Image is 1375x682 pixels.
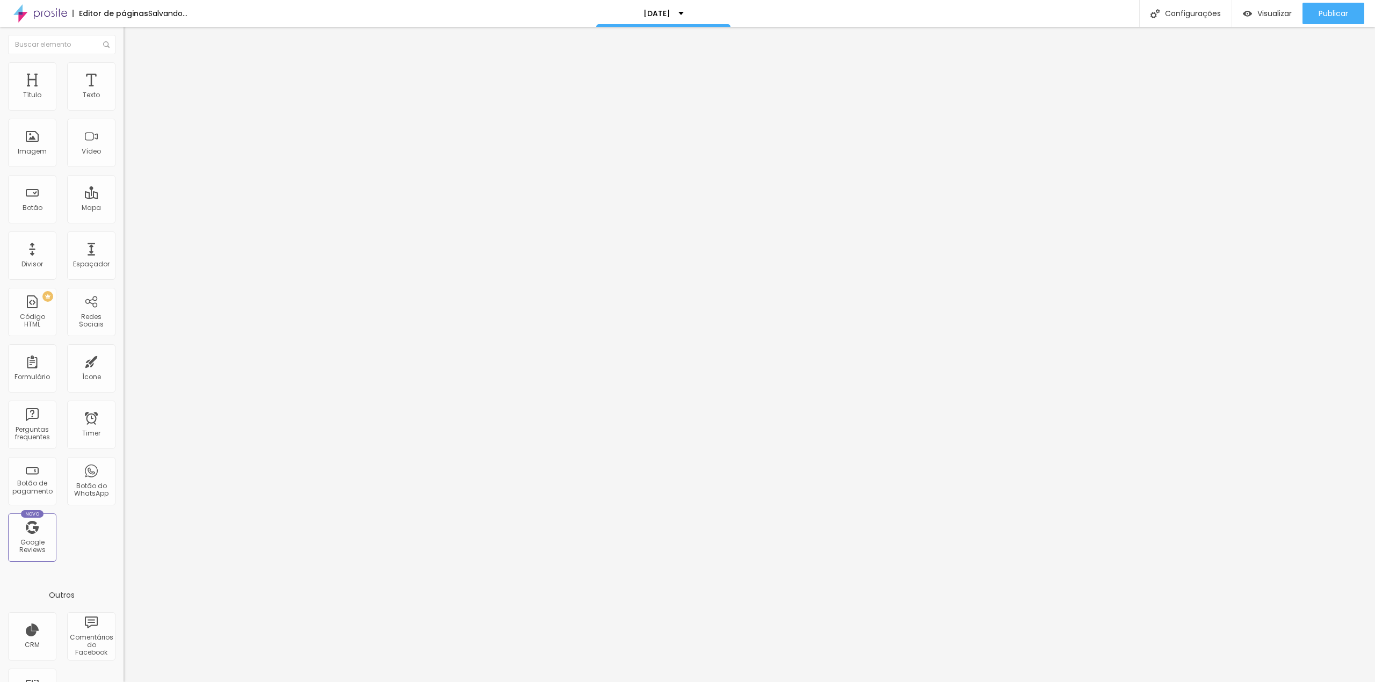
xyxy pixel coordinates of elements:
button: Visualizar [1232,3,1302,24]
div: Espaçador [73,260,110,268]
div: Código HTML [11,313,53,329]
span: Publicar [1319,9,1348,18]
div: CRM [25,641,40,649]
div: Texto [83,91,100,99]
p: [DATE] [643,10,670,17]
div: Divisor [21,260,43,268]
span: Visualizar [1257,9,1292,18]
div: Mapa [82,204,101,212]
div: Vídeo [82,148,101,155]
div: Editor de páginas [73,10,148,17]
div: Salvando... [148,10,187,17]
div: Perguntas frequentes [11,426,53,441]
div: Botão do WhatsApp [70,482,112,498]
img: view-1.svg [1243,9,1252,18]
div: Imagem [18,148,47,155]
div: Timer [82,430,100,437]
div: Título [23,91,41,99]
button: Publicar [1302,3,1364,24]
input: Buscar elemento [8,35,115,54]
img: Icone [103,41,110,48]
div: Redes Sociais [70,313,112,329]
div: Botão de pagamento [11,480,53,495]
div: Comentários do Facebook [70,634,112,657]
div: Novo [21,510,44,518]
img: Icone [1150,9,1160,18]
div: Google Reviews [11,539,53,554]
div: Botão [23,204,42,212]
div: Formulário [15,373,50,381]
div: Ícone [82,373,101,381]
